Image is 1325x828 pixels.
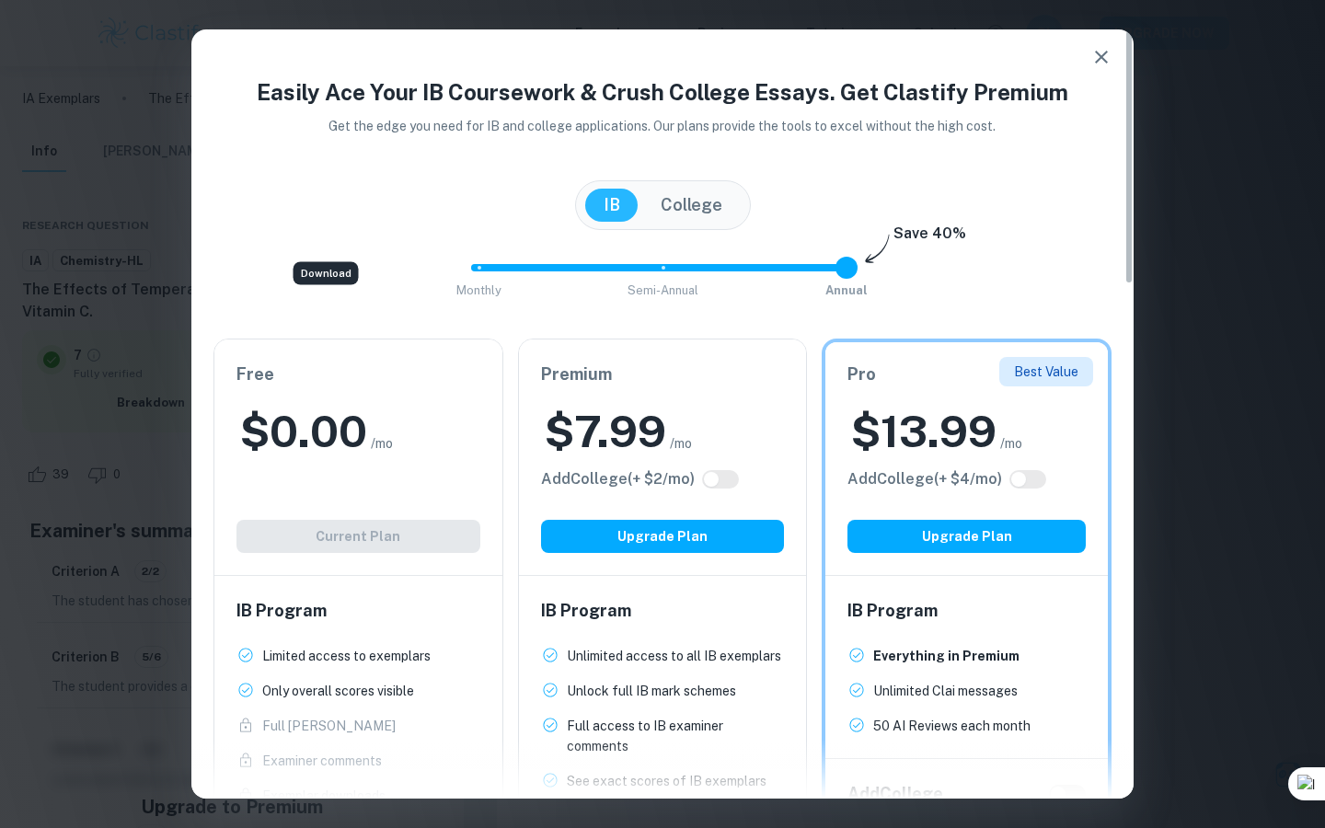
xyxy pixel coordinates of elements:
[541,362,785,387] h6: Premium
[262,646,431,666] p: Limited access to exemplars
[456,283,501,297] span: Monthly
[825,283,868,297] span: Annual
[567,681,736,701] p: Unlock full IB mark schemes
[873,681,1018,701] p: Unlimited Clai messages
[873,646,1020,666] p: Everything in Premium
[236,598,480,624] h6: IB Program
[865,234,890,265] img: subscription-arrow.svg
[371,433,393,454] span: /mo
[545,402,666,461] h2: $ 7.99
[262,716,396,736] p: Full [PERSON_NAME]
[541,468,695,490] h6: Click to see all the additional College features.
[670,433,692,454] span: /mo
[567,646,781,666] p: Unlimited access to all IB exemplars
[541,520,785,553] button: Upgrade Plan
[1014,362,1078,382] p: Best Value
[236,362,480,387] h6: Free
[847,520,1086,553] button: Upgrade Plan
[847,468,1002,490] h6: Click to see all the additional College features.
[851,402,997,461] h2: $ 13.99
[240,402,367,461] h2: $ 0.00
[893,223,966,254] h6: Save 40%
[567,716,785,756] p: Full access to IB examiner comments
[628,283,698,297] span: Semi-Annual
[847,598,1086,624] h6: IB Program
[304,116,1022,136] p: Get the edge you need for IB and college applications. Our plans provide the tools to excel witho...
[585,189,639,222] button: IB
[213,75,1112,109] h4: Easily Ace Your IB Coursework & Crush College Essays. Get Clastify Premium
[847,362,1086,387] h6: Pro
[1000,433,1022,454] span: /mo
[262,681,414,701] p: Only overall scores visible
[642,189,741,222] button: College
[541,598,785,624] h6: IB Program
[873,716,1031,736] p: 50 AI Reviews each month
[294,262,359,285] div: Download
